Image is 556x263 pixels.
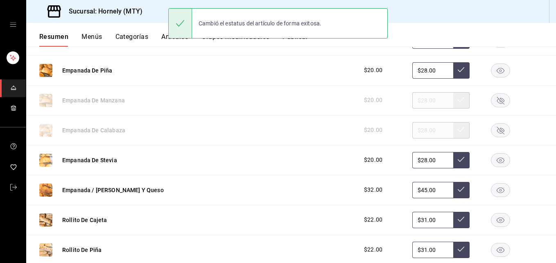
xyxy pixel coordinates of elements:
img: Preview [39,154,52,167]
span: $20.00 [364,156,382,164]
img: Preview [39,64,52,77]
button: Empanada De Piña [62,66,112,75]
button: Empanada / [PERSON_NAME] Y Queso [62,186,164,194]
input: Sin ajuste [412,182,453,198]
button: open drawer [10,21,16,28]
input: Sin ajuste [412,152,453,168]
span: $20.00 [364,66,382,75]
input: Sin ajuste [412,62,453,79]
button: Resumen [39,33,68,47]
span: $22.00 [364,245,382,254]
button: Menús [81,33,102,47]
div: navigation tabs [39,33,556,47]
button: Categorías [115,33,149,47]
h3: Sucursal: Hornely (MTY) [62,7,142,16]
img: Preview [39,243,52,256]
input: Sin ajuste [412,242,453,258]
img: Preview [39,184,52,197]
span: $22.00 [364,215,382,224]
button: Rollito De Piña [62,246,102,254]
span: $32.00 [364,186,382,194]
div: Cambió el estatus del artículo de forma exitosa. [192,14,328,32]
button: Empanada De Stevia [62,156,117,164]
button: Artículos [161,33,188,47]
input: Sin ajuste [412,212,453,228]
img: Preview [39,213,52,227]
button: Rollito De Cajeta [62,216,107,224]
